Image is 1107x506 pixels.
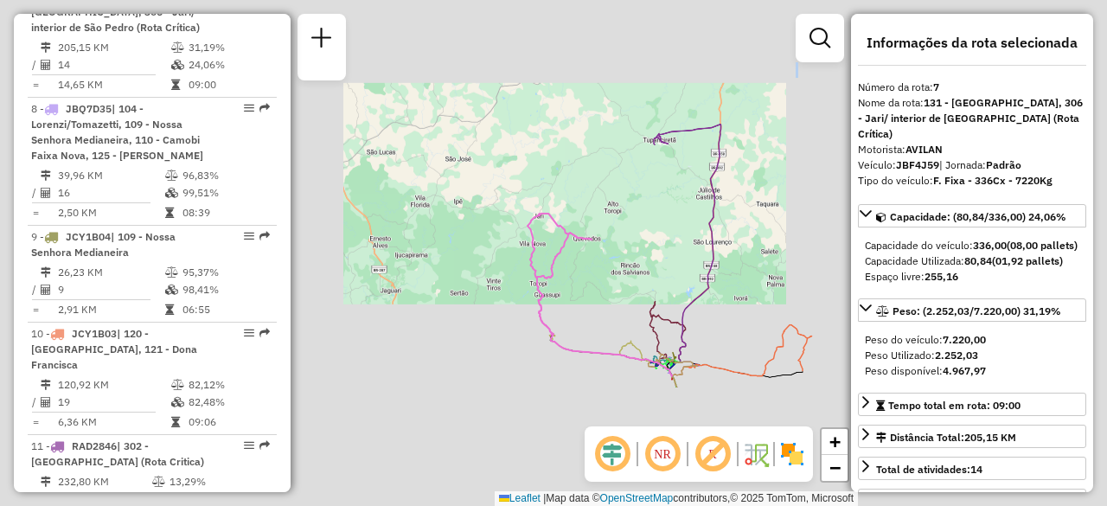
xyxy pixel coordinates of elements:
i: Tempo total em rota [171,80,180,90]
div: Veículo: [858,157,1086,173]
span: | 104 - Lorenzi/Tomazetti, 109 - Nossa Senhora Medianeira, 110 - Camobi Faixa Nova, 125 - [PERSON... [31,102,203,162]
i: % de utilização do peso [165,170,178,181]
img: Fluxo de ruas [742,440,770,468]
td: 205,15 KM [57,39,170,56]
div: Capacidade Utilizada: [865,253,1079,269]
em: Rota exportada [259,103,270,113]
span: 8 - [31,102,203,162]
span: Peso do veículo: [865,333,986,346]
span: − [829,457,841,478]
a: Distância Total:205,15 KM [858,425,1086,448]
a: Capacidade: (80,84/336,00) 24,06% [858,204,1086,227]
i: % de utilização da cubagem [171,60,184,70]
em: Opções [244,103,254,113]
a: Nova sessão e pesquisa [304,21,339,60]
i: % de utilização do peso [165,267,178,278]
div: Peso disponível: [865,363,1079,379]
td: 96,83% [182,167,269,184]
span: | 302 - [GEOGRAPHIC_DATA] (Rota Critica) [31,439,204,468]
td: 95,37% [182,264,269,281]
a: Total de atividades:14 [858,457,1086,480]
div: Nome da rota: [858,95,1086,142]
span: JCY1B03 [72,327,117,340]
td: 232,80 KM [57,473,151,490]
span: Capacidade: (80,84/336,00) 24,06% [890,210,1066,223]
span: JCY1B04 [66,230,111,243]
span: Ocultar NR [642,433,683,475]
strong: AVILAN [905,143,943,156]
strong: 7.220,00 [943,333,986,346]
td: 13,29% [169,473,236,490]
td: 24,06% [188,56,270,74]
div: Capacidade do veículo: [865,238,1079,253]
strong: 336,00 [973,239,1007,252]
a: Exibir filtros [803,21,837,55]
h4: Informações da rota selecionada [858,35,1086,51]
td: 6,36 KM [57,413,170,431]
a: Leaflet [499,492,541,504]
div: Peso: (2.252,03/7.220,00) 31,19% [858,325,1086,386]
i: Total de Atividades [41,397,51,407]
span: Tempo total em rota: 09:00 [888,399,1021,412]
em: Opções [244,231,254,241]
span: Total de atividades: [876,463,982,476]
td: 98,41% [182,281,269,298]
em: Rota exportada [259,231,270,241]
td: 120,92 KM [57,376,170,394]
span: | [543,492,546,504]
div: Número da rota: [858,80,1086,95]
span: 9 - [31,230,176,259]
td: = [31,413,40,431]
i: Total de Atividades [41,285,51,295]
i: % de utilização do peso [171,42,184,53]
td: = [31,76,40,93]
i: % de utilização da cubagem [165,188,178,198]
i: Distância Total [41,267,51,278]
td: 06:55 [182,301,269,318]
span: RAD2846 [72,439,117,452]
a: Zoom in [822,429,848,455]
span: Peso: (2.252,03/7.220,00) 31,19% [893,304,1061,317]
td: 08:39 [182,204,269,221]
strong: 2.252,03 [935,349,978,362]
em: Opções [244,440,254,451]
div: Tipo do veículo: [858,173,1086,189]
i: Distância Total [41,380,51,390]
td: 99,51% [182,184,269,202]
span: | Jornada: [939,158,1021,171]
td: / [31,281,40,298]
i: Tempo total em rota [165,304,174,315]
img: Exibir/Ocultar setores [778,440,806,468]
i: % de utilização do peso [171,380,184,390]
strong: 255,16 [925,270,958,283]
span: 11 - [31,439,204,468]
span: JBQ7D35 [66,102,112,115]
td: 26,23 KM [57,264,164,281]
strong: (08,00 pallets) [1007,239,1078,252]
span: Exibir rótulo [692,433,733,475]
strong: 4.967,97 [943,364,986,377]
td: 82,48% [188,394,270,411]
td: 14 [57,56,170,74]
i: Distância Total [41,477,51,487]
strong: 7 [933,80,939,93]
i: Total de Atividades [41,60,51,70]
div: Capacidade: (80,84/336,00) 24,06% [858,231,1086,291]
td: / [31,394,40,411]
em: Rota exportada [259,328,270,338]
i: % de utilização da cubagem [165,285,178,295]
td: / [31,184,40,202]
strong: 14 [970,463,982,476]
a: Tempo total em rota: 09:00 [858,393,1086,416]
td: 9 [57,281,164,298]
span: Ocultar deslocamento [592,433,633,475]
div: Distância Total: [876,430,1016,445]
span: | 120 - [GEOGRAPHIC_DATA], 121 - Dona Francisca [31,327,197,371]
strong: 80,84 [964,254,992,267]
strong: Padrão [986,158,1021,171]
td: 82,12% [188,376,270,394]
strong: F. Fixa - 336Cx - 7220Kg [933,174,1053,187]
a: Peso: (2.252,03/7.220,00) 31,19% [858,298,1086,322]
a: OpenStreetMap [600,492,674,504]
td: 19 [57,394,170,411]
